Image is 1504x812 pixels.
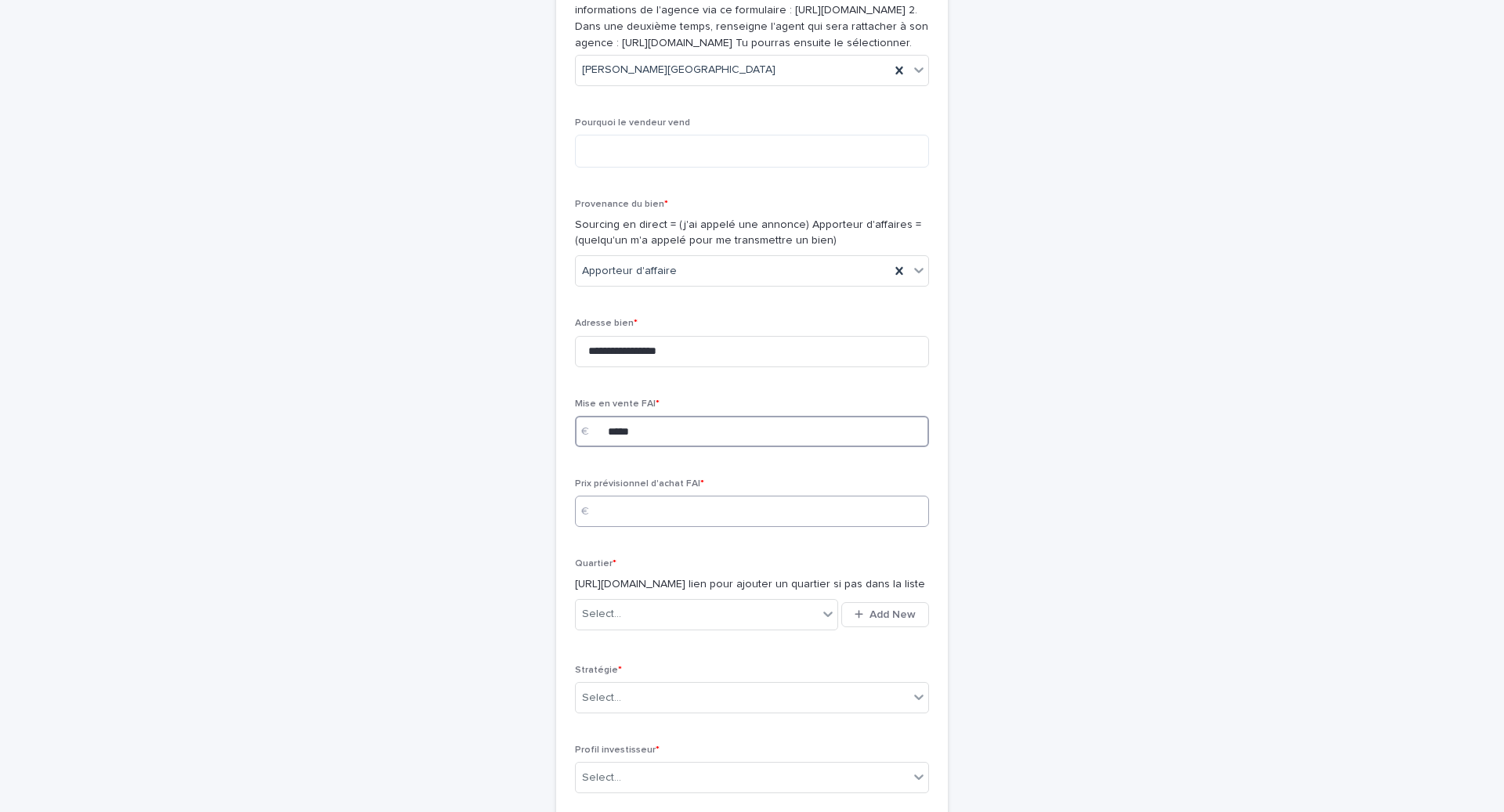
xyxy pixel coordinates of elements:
[575,399,660,409] span: Mise en vente FAI
[575,416,606,447] div: €
[841,602,929,627] button: Add New
[582,263,677,280] span: Apporteur d'affaire
[582,770,621,786] div: Select...
[575,745,660,755] span: Profil investisseur
[575,217,929,250] p: Sourcing en direct = (j'ai appelé une annonce) Apporteur d'affaires = (quelqu'un m'a appelé pour ...
[582,690,621,706] div: Select...
[575,666,622,675] span: Stratégie
[869,609,916,620] span: Add New
[575,559,616,568] span: Quartier
[575,479,704,489] span: Prix prévisionnel d'achat FAI
[582,606,621,623] div: Select...
[575,319,638,328] span: Adresse bien
[575,576,929,593] p: [URL][DOMAIN_NAME] lien pour ajouter un quartier si pas dans la liste
[575,200,668,209] span: Provenance du bien
[575,496,606,527] div: €
[575,118,690,128] span: Pourquoi le vendeur vend
[582,62,775,78] span: [PERSON_NAME][GEOGRAPHIC_DATA]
